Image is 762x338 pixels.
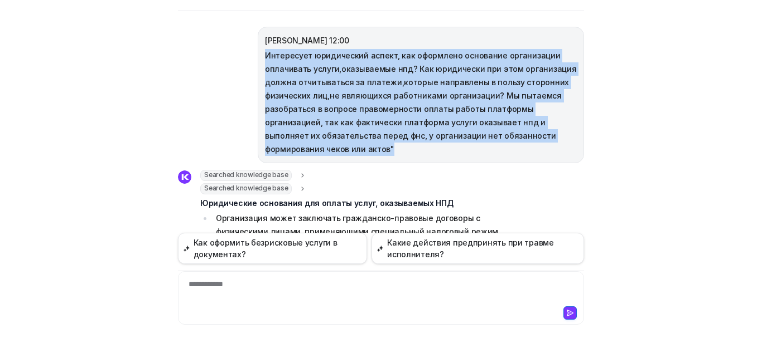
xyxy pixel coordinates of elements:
[265,34,577,47] p: [PERSON_NAME] 12:00
[265,49,577,156] p: Интересует юридический аспект, как оформлено основание организации оплачивать услуги,оказываемые ...
[372,233,584,264] button: Какие действия предпринять при травме исполнителя?
[200,198,454,208] strong: Юридические основания для оплаты услуг, оказываемых НПД
[178,170,191,184] img: Widget
[178,233,367,264] button: Как оформить безрисковые услуги в документах?
[200,183,292,194] span: Searched knowledge base
[200,170,292,181] span: Searched knowledge base
[213,212,527,305] li: Организация может заключать гражданско-правовые договоры с физическими лицами, применяющими специ...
